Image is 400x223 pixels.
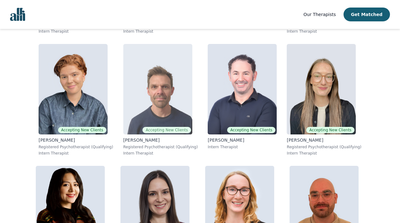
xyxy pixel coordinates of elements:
[306,127,355,133] span: Accepting New Clients
[58,127,106,133] span: Accepting New Clients
[303,11,336,18] a: Our Therapists
[118,39,203,161] a: Todd_SchiedelAccepting New Clients[PERSON_NAME]Registered Psychotherapist (Qualifying)Intern Ther...
[123,151,198,156] p: Intern Therapist
[123,137,198,143] p: [PERSON_NAME]
[287,144,361,150] p: Registered Psychotherapist (Qualifying)
[123,144,198,150] p: Registered Psychotherapist (Qualifying)
[287,151,361,156] p: Intern Therapist
[39,151,113,156] p: Intern Therapist
[34,39,118,161] a: Capri_Contreras-De BlasisAccepting New Clients[PERSON_NAME]Registered Psychotherapist (Qualifying...
[344,8,390,21] button: Get Matched
[287,137,361,143] p: [PERSON_NAME]
[39,44,108,134] img: Capri_Contreras-De Blasis
[303,12,336,17] span: Our Therapists
[39,29,113,34] p: Intern Therapist
[282,39,366,161] a: Holly_GunnAccepting New Clients[PERSON_NAME]Registered Psychotherapist (Qualifying)Intern Therapist
[208,144,277,150] p: Intern Therapist
[208,44,277,134] img: Christopher_Hillier
[227,127,275,133] span: Accepting New Clients
[10,8,25,21] img: alli logo
[39,144,113,150] p: Registered Psychotherapist (Qualifying)
[123,44,192,134] img: Todd_Schiedel
[203,39,282,161] a: Christopher_HillierAccepting New Clients[PERSON_NAME]Intern Therapist
[123,29,198,34] p: Intern Therapist
[142,127,191,133] span: Accepting New Clients
[287,44,356,134] img: Holly_Gunn
[287,29,361,34] p: Intern Therapist
[39,137,113,143] p: [PERSON_NAME]
[208,137,277,143] p: [PERSON_NAME]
